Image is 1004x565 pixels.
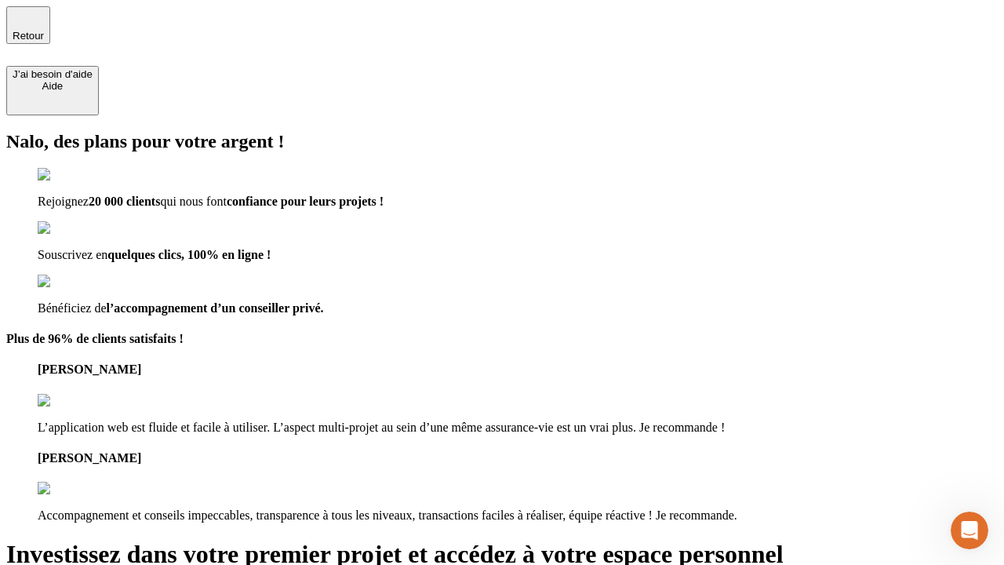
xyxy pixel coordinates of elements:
h2: Nalo, des plans pour votre argent ! [6,131,998,152]
img: checkmark [38,168,105,182]
button: J’ai besoin d'aideAide [6,66,99,115]
span: qui nous font [160,195,226,208]
img: checkmark [38,275,105,289]
img: checkmark [38,221,105,235]
p: L’application web est fluide et facile à utiliser. L’aspect multi-projet au sein d’une même assur... [38,421,998,435]
span: Retour [13,30,44,42]
h4: [PERSON_NAME] [38,363,998,377]
span: Souscrivez en [38,248,107,261]
iframe: Intercom live chat [951,512,988,549]
h4: [PERSON_NAME] [38,451,998,465]
img: reviews stars [38,482,115,496]
div: Aide [13,80,93,92]
h4: Plus de 96% de clients satisfaits ! [6,332,998,346]
div: J’ai besoin d'aide [13,68,93,80]
span: l’accompagnement d’un conseiller privé. [107,301,324,315]
span: Bénéficiez de [38,301,107,315]
span: quelques clics, 100% en ligne ! [107,248,271,261]
span: confiance pour leurs projets ! [227,195,384,208]
button: Retour [6,6,50,44]
p: Accompagnement et conseils impeccables, transparence à tous les niveaux, transactions faciles à r... [38,508,998,523]
span: 20 000 clients [89,195,161,208]
span: Rejoignez [38,195,89,208]
img: reviews stars [38,394,115,408]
